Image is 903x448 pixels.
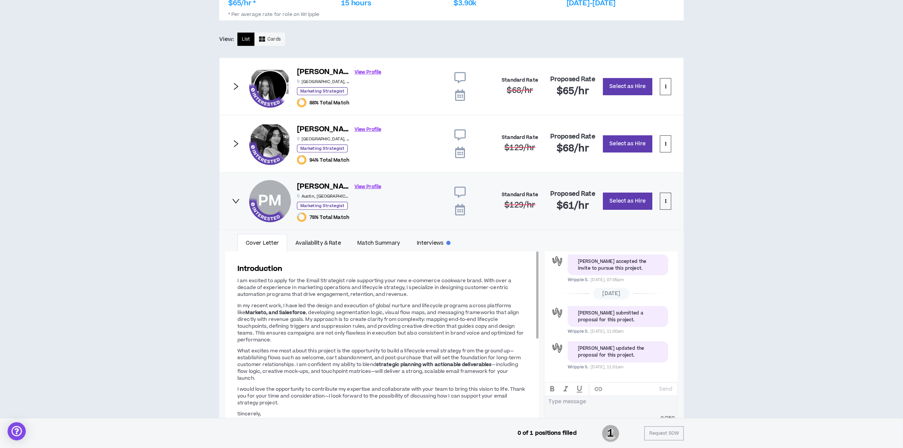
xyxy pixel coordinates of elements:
[545,383,559,396] button: BOLD text
[228,8,675,17] p: * Per average rate for role on Wripple
[502,77,538,83] h4: Standard Rate
[559,383,573,396] button: ITALIC text
[237,361,518,382] span: —including flow logic, creative mock-ups, and touchpoint matrices—will deliver a strong, scalable...
[551,255,564,268] div: Wripple S.
[376,361,492,368] strong: strategic planning with actionable deliverables
[309,157,349,163] span: 94% Total Match
[309,100,349,106] span: 88% Total Match
[664,415,675,422] span: / 250
[573,383,586,396] button: UNDERLINE text
[550,76,595,83] h4: Proposed Rate
[602,424,619,443] span: 1
[355,123,381,136] a: View Profile
[502,135,538,140] h4: Standard Rate
[592,383,605,396] button: create hypertext link
[237,410,261,417] span: Sincerely,
[507,85,533,96] span: $68 /hr
[355,180,381,193] a: View Profile
[237,417,278,424] span: [PERSON_NAME]
[518,429,577,437] p: 0 of 1 positions filled
[504,142,535,153] span: $129 /hr
[297,67,350,78] h6: [PERSON_NAME]
[502,192,538,198] h4: Standard Rate
[297,124,350,135] h6: [PERSON_NAME]
[557,142,589,155] span: $68 /hr
[504,200,535,211] span: $129 /hr
[297,193,350,199] p: Austin , [GEOGRAPHIC_DATA]
[578,310,658,323] div: [PERSON_NAME] submitted a proposal for this project.
[237,386,525,406] span: I would love the opportunity to contribute my expertise and collaborate with your team to bring t...
[8,422,26,440] div: Open Intercom Messenger
[232,140,240,148] span: right
[550,190,595,198] h4: Proposed Rate
[249,123,291,165] div: Iqra K.
[659,386,672,393] p: Send
[297,181,350,192] h6: [PERSON_NAME]
[297,79,350,85] p: [GEOGRAPHIC_DATA] , [GEOGRAPHIC_DATA]
[557,85,589,98] span: $65 /hr
[603,78,652,95] button: Select as Hire
[219,35,234,44] p: View:
[355,66,381,79] a: View Profile
[237,309,524,343] span: , developing segmentation logic, visual flow maps, and messaging frameworks that align directly w...
[557,199,589,212] span: $61 /hr
[578,345,658,358] div: [PERSON_NAME] updated the proposal for this project.
[237,264,527,274] h3: Introduction
[232,197,240,205] span: right
[568,364,589,370] span: Wripple S.
[237,234,287,252] a: Cover Letter
[297,145,348,152] p: Marketing Strategist
[661,415,664,422] span: 0
[656,384,675,395] button: Send
[593,288,630,299] span: [DATE]
[232,82,240,91] span: right
[590,329,623,334] span: [DATE], 11:00am
[297,202,348,210] p: Marketing Strategist
[644,426,684,440] button: Request SOW
[551,306,564,319] div: Wripple S.
[603,135,652,152] button: Select as Hire
[267,36,281,43] span: Cards
[551,341,564,355] div: Wripple S.
[237,302,511,316] span: In my recent work, I have led the design and execution of global nurture and lifecycle programs a...
[590,364,623,370] span: [DATE], 11:01am
[349,234,408,252] a: Match Summary
[568,329,589,334] span: Wripple S.
[297,87,348,95] p: Marketing Strategist
[309,214,349,220] span: 78% Total Match
[254,33,285,46] button: Cards
[550,133,595,140] h4: Proposed Rate
[237,347,521,368] span: What excites me most about this project is the opportunity to build a lifecycle email strategy fr...
[287,234,349,252] a: Availability & Rate
[249,66,291,107] div: Vanessa P.
[237,277,511,298] span: I am excited to apply for the Email Strategist role supporting your new e-commerce cookware brand...
[245,309,306,316] strong: Marketo, and Salesforce
[408,234,459,252] a: Interviews
[568,277,589,283] span: Wripple S.
[297,136,350,142] p: [GEOGRAPHIC_DATA] , [GEOGRAPHIC_DATA]
[603,193,652,210] button: Select as Hire
[249,180,291,222] div: Prakruti M.
[578,258,658,272] div: [PERSON_NAME] accepted the invite to pursue this project.
[590,277,624,283] span: [DATE], 07:05pm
